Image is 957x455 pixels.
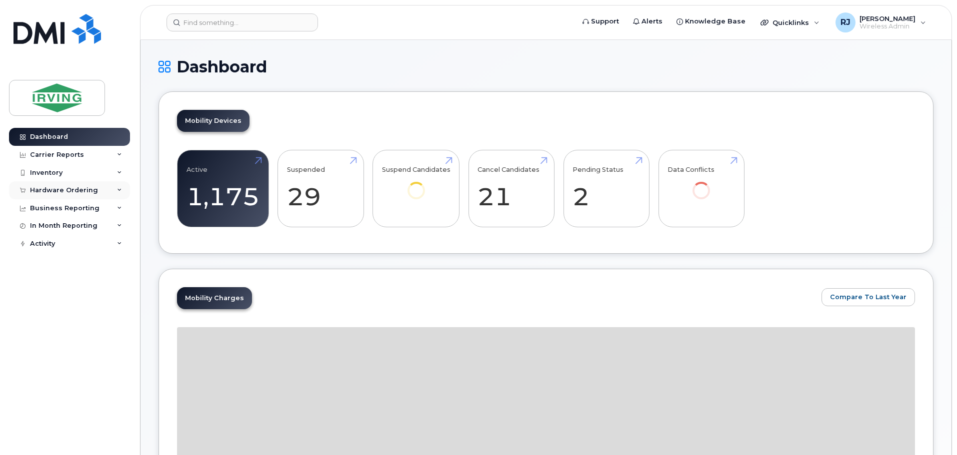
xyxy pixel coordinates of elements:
a: Mobility Charges [177,287,252,309]
a: Cancel Candidates 21 [477,156,545,222]
h1: Dashboard [158,58,933,75]
button: Compare To Last Year [821,288,915,306]
a: Data Conflicts [667,156,735,213]
a: Active 1,175 [186,156,259,222]
a: Pending Status 2 [572,156,640,222]
a: Suspended 29 [287,156,354,222]
a: Suspend Candidates [382,156,450,213]
span: Compare To Last Year [830,292,906,302]
a: Mobility Devices [177,110,249,132]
